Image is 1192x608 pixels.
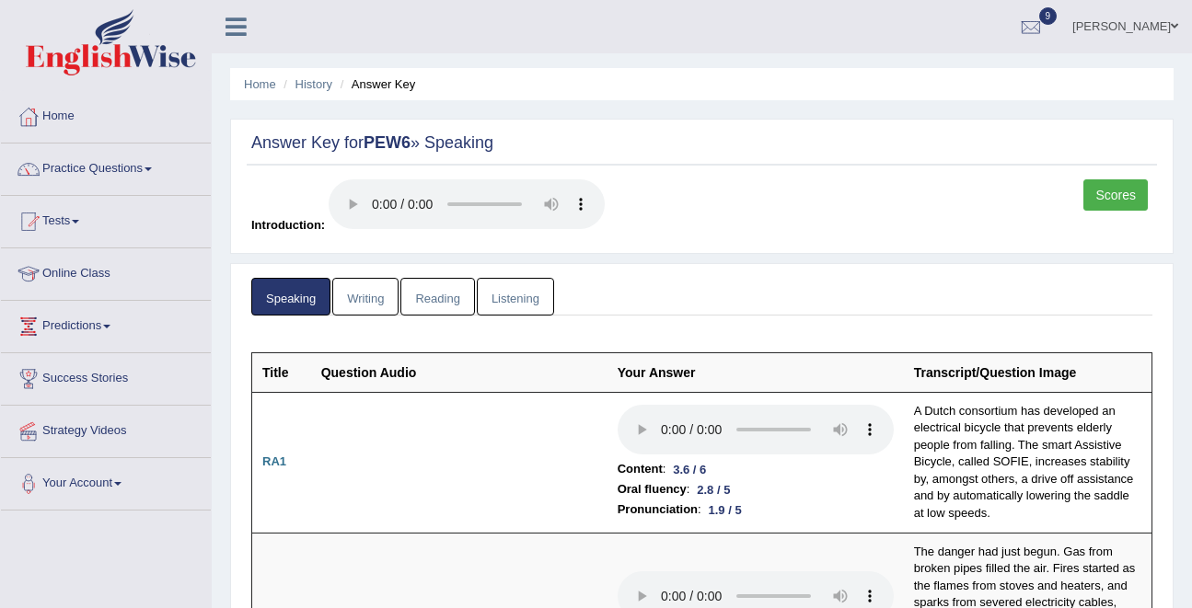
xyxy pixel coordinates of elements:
h2: Answer Key for » Speaking [251,134,1152,153]
a: Listening [477,278,554,315]
a: History [295,77,332,91]
th: Title [252,352,311,392]
a: Predictions [1,301,211,347]
div: 2.8 / 5 [689,480,737,499]
a: Success Stories [1,353,211,399]
div: 3.6 / 6 [665,460,713,479]
span: 9 [1039,7,1058,25]
a: Scores [1083,179,1148,211]
a: Writing [332,278,399,315]
a: Home [244,77,276,91]
b: Content [618,459,663,479]
li: : [618,459,894,479]
th: Your Answer [608,352,904,392]
th: Question Audio [311,352,608,392]
a: Reading [400,278,474,315]
a: Practice Questions [1,143,211,189]
strong: PEW6 [364,133,411,152]
th: Transcript/Question Image [904,352,1152,392]
b: Oral fluency [618,479,687,499]
td: A Dutch consortium has developed an electrical bicycle that prevents elderly people from falling.... [904,392,1152,533]
a: Online Class [1,248,211,294]
li: Answer Key [336,75,416,93]
a: Strategy Videos [1,406,211,452]
li: : [618,479,894,499]
a: Home [1,91,211,137]
a: Speaking [251,278,330,315]
span: Introduction: [251,218,325,232]
div: 1.9 / 5 [701,500,749,520]
li: : [618,499,894,520]
a: Your Account [1,458,211,504]
a: Tests [1,196,211,242]
b: Pronunciation [618,499,698,520]
b: RA1 [262,454,286,468]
